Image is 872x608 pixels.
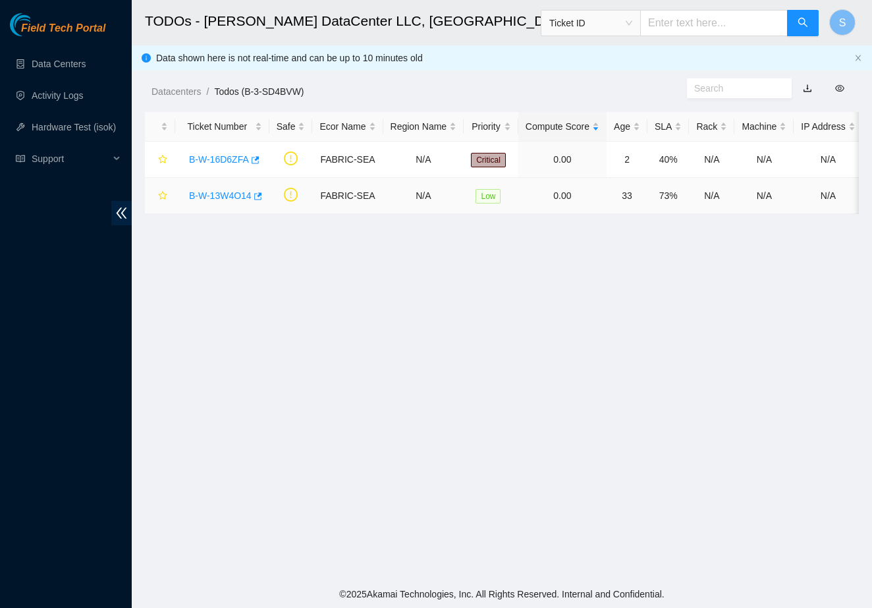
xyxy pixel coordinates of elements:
input: Enter text here... [640,10,788,36]
span: Ticket ID [549,13,632,33]
button: download [793,78,822,99]
span: S [839,14,846,31]
a: Data Centers [32,59,86,69]
span: search [798,17,808,30]
a: download [803,83,812,94]
td: 0.00 [518,142,607,178]
td: N/A [734,178,794,214]
td: N/A [734,142,794,178]
span: star [158,155,167,165]
span: star [158,191,167,202]
td: 33 [607,178,647,214]
span: read [16,154,25,163]
button: search [787,10,819,36]
td: 73% [647,178,689,214]
a: B-W-13W4O14 [189,190,252,201]
a: Hardware Test (isok) [32,122,116,132]
span: Low [476,189,501,204]
span: close [854,54,862,62]
span: exclamation-circle [284,152,298,165]
img: Akamai Technologies [10,13,67,36]
a: B-W-16D6ZFA [189,154,249,165]
td: 0.00 [518,178,607,214]
button: S [829,9,856,36]
span: Critical [471,153,506,167]
footer: © 2025 Akamai Technologies, Inc. All Rights Reserved. Internal and Confidential. [132,580,872,608]
a: Datacenters [151,86,201,97]
td: N/A [794,142,862,178]
a: Akamai TechnologiesField Tech Portal [10,24,105,41]
button: star [152,149,168,170]
a: Activity Logs [32,90,84,101]
span: double-left [111,201,132,225]
td: N/A [383,142,464,178]
span: Support [32,146,109,172]
td: 2 [607,142,647,178]
td: N/A [383,178,464,214]
span: exclamation-circle [284,188,298,202]
a: Todos (B-3-SD4BVW) [214,86,304,97]
button: close [854,54,862,63]
td: FABRIC-SEA [312,178,383,214]
span: / [206,86,209,97]
td: N/A [689,178,734,214]
input: Search [694,81,774,96]
td: 40% [647,142,689,178]
span: Field Tech Portal [21,22,105,35]
td: FABRIC-SEA [312,142,383,178]
td: N/A [689,142,734,178]
button: star [152,185,168,206]
span: eye [835,84,844,93]
td: N/A [794,178,862,214]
